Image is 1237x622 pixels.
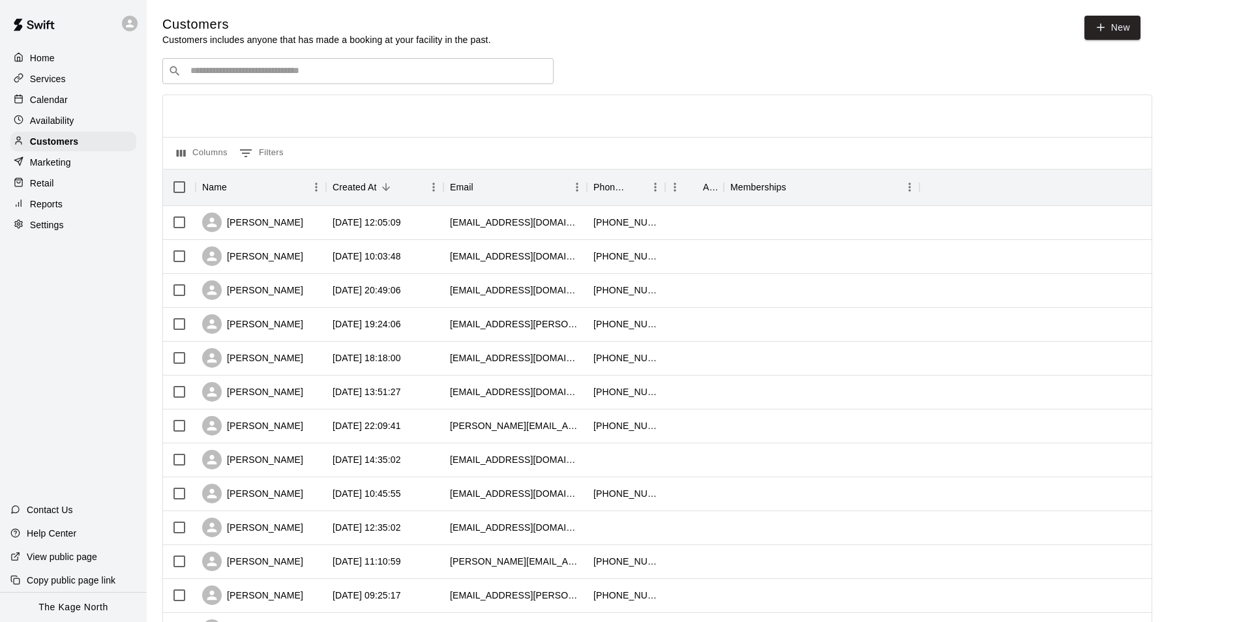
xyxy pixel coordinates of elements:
button: Sort [685,178,703,196]
div: jennifersbauman@gmail.com [450,351,580,364]
p: Contact Us [27,503,73,516]
div: +17057912734 [593,419,659,432]
div: Email [450,169,473,205]
div: +17057161500 [593,250,659,263]
div: +16477789078 [593,216,659,229]
div: [PERSON_NAME] [202,416,303,436]
button: Menu [900,177,919,197]
div: Age [665,169,724,205]
div: Phone Number [593,169,627,205]
p: Retail [30,177,54,190]
button: Sort [786,178,805,196]
button: Menu [306,177,326,197]
div: 2025-08-15 14:35:02 [333,453,401,466]
div: +17054271742 [593,487,659,500]
a: Customers [10,132,136,151]
p: Help Center [27,527,76,540]
div: 2025-08-15 10:45:55 [333,487,401,500]
div: Phone Number [587,169,665,205]
h5: Customers [162,16,491,33]
div: +31645372132 [593,589,659,602]
div: [PERSON_NAME] [202,552,303,571]
p: Customers [30,135,78,148]
a: Availability [10,111,136,130]
a: Calendar [10,90,136,110]
div: +17056076914 [593,318,659,331]
button: Menu [665,177,685,197]
button: Sort [227,178,245,196]
p: Services [30,72,66,85]
div: [PERSON_NAME] [202,348,303,368]
div: Created At [333,169,377,205]
div: mzsilver@hotmail.com [450,216,580,229]
button: Sort [377,178,395,196]
p: Marketing [30,156,71,169]
div: Memberships [730,169,786,205]
div: [PERSON_NAME] [202,484,303,503]
p: The Kage North [38,600,108,614]
div: 2025-08-15 22:09:41 [333,419,401,432]
div: jondd@live.ca [450,385,580,398]
p: Calendar [30,93,68,106]
div: 2025-08-18 12:05:09 [333,216,401,229]
div: lb.peters@gmail.com [450,589,580,602]
p: Settings [30,218,64,231]
p: Customers includes anyone that has made a booking at your facility in the past. [162,33,491,46]
div: Created At [326,169,443,205]
p: Home [30,52,55,65]
div: 2025-08-17 13:51:27 [333,385,401,398]
button: Menu [424,177,443,197]
a: Marketing [10,153,136,172]
p: Availability [30,114,74,127]
div: [PERSON_NAME] [202,518,303,537]
div: 2025-08-14 11:10:59 [333,555,401,568]
p: View public page [27,550,97,563]
div: sherrijacobs514@gmail.com [450,453,580,466]
div: paige.arseneau@live.ca [450,555,580,568]
p: Copy public page link [27,574,115,587]
div: 2025-08-14 09:25:17 [333,589,401,602]
a: Services [10,69,136,89]
button: Menu [567,177,587,197]
a: Settings [10,215,136,235]
div: mjthompson014@gmail.com [450,284,580,297]
button: Sort [627,178,646,196]
div: 2025-08-18 10:03:48 [333,250,401,263]
div: Memberships [724,169,919,205]
button: Menu [646,177,665,197]
div: [PERSON_NAME] [202,246,303,266]
div: +19057176466 [593,284,659,297]
div: [PERSON_NAME] [202,280,303,300]
div: 2025-08-17 19:24:06 [333,318,401,331]
div: [PERSON_NAME] [202,314,303,334]
div: [PERSON_NAME] [202,450,303,469]
a: New [1084,16,1140,40]
div: +17052410665 [593,555,659,568]
button: Show filters [236,143,287,164]
div: 2025-08-17 18:18:00 [333,351,401,364]
div: [PERSON_NAME] [202,213,303,232]
div: 2025-08-17 20:49:06 [333,284,401,297]
div: Search customers by name or email [162,58,554,84]
div: scottmurphy.letman@gmail.com [450,318,580,331]
div: alicia.jm.mcleod@gmail.com [450,419,580,432]
div: [PERSON_NAME] [202,382,303,402]
div: [PERSON_NAME] [202,585,303,605]
div: ryanemcgonigle@gmail.com [450,521,580,534]
p: Reports [30,198,63,211]
div: +16478685382 [593,351,659,364]
a: Retail [10,173,136,193]
a: Home [10,48,136,68]
button: Sort [473,178,492,196]
div: amber.smith22@hotmail.com [450,487,580,500]
button: Select columns [173,143,231,164]
a: Reports [10,194,136,214]
div: Name [196,169,326,205]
